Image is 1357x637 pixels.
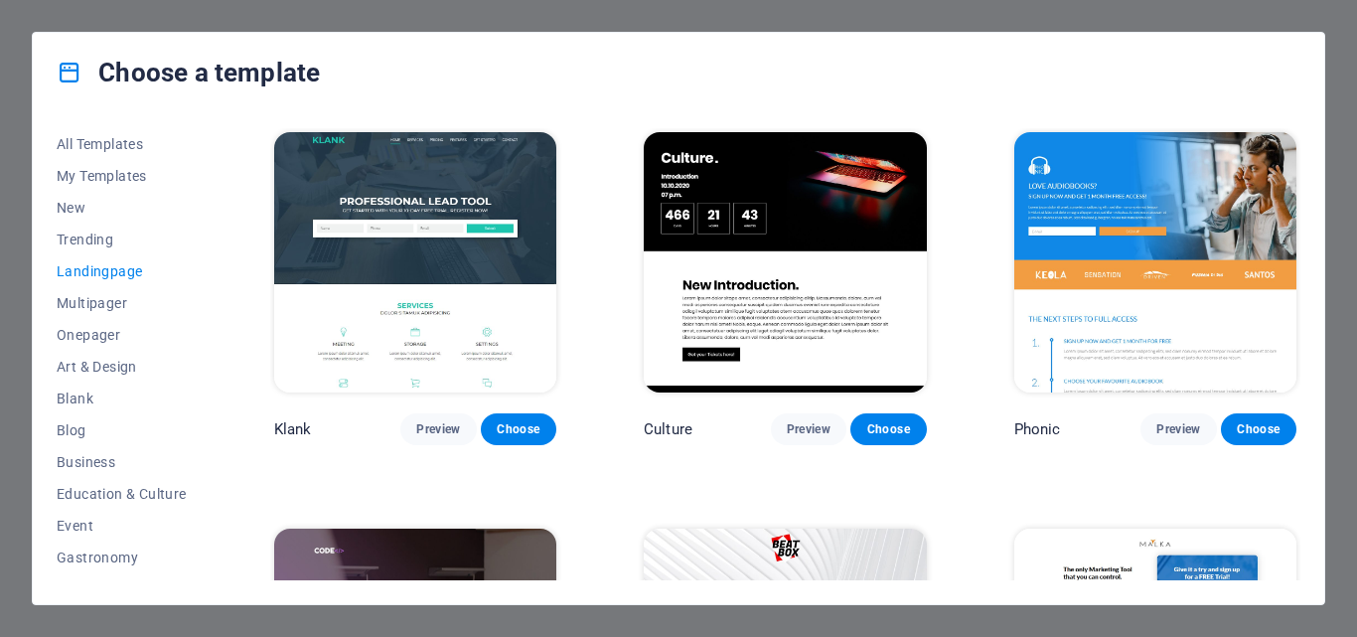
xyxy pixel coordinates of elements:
[57,327,187,343] span: Onepager
[57,542,187,573] button: Gastronomy
[497,421,540,437] span: Choose
[1221,413,1296,445] button: Choose
[57,192,187,224] button: New
[1014,419,1061,439] p: Phonic
[644,132,926,393] img: Culture
[400,413,476,445] button: Preview
[57,446,187,478] button: Business
[57,263,187,279] span: Landingpage
[850,413,926,445] button: Choose
[57,550,187,565] span: Gastronomy
[644,419,692,439] p: Culture
[481,413,556,445] button: Choose
[771,413,846,445] button: Preview
[57,224,187,255] button: Trending
[1014,132,1296,393] img: Phonic
[57,319,187,351] button: Onepager
[57,168,187,184] span: My Templates
[57,486,187,502] span: Education & Culture
[57,414,187,446] button: Blog
[57,351,187,383] button: Art & Design
[57,136,187,152] span: All Templates
[57,200,187,216] span: New
[57,295,187,311] span: Multipager
[57,128,187,160] button: All Templates
[57,510,187,542] button: Event
[57,57,320,88] h4: Choose a template
[57,478,187,510] button: Education & Culture
[787,421,830,437] span: Preview
[57,573,187,605] button: Health
[416,421,460,437] span: Preview
[1156,421,1200,437] span: Preview
[57,359,187,375] span: Art & Design
[57,287,187,319] button: Multipager
[274,419,312,439] p: Klank
[274,132,556,393] img: Klank
[57,160,187,192] button: My Templates
[57,255,187,287] button: Landingpage
[57,232,187,247] span: Trending
[57,391,187,406] span: Blank
[57,383,187,414] button: Blank
[57,518,187,534] span: Event
[1237,421,1281,437] span: Choose
[1140,413,1216,445] button: Preview
[866,421,910,437] span: Choose
[57,422,187,438] span: Blog
[57,454,187,470] span: Business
